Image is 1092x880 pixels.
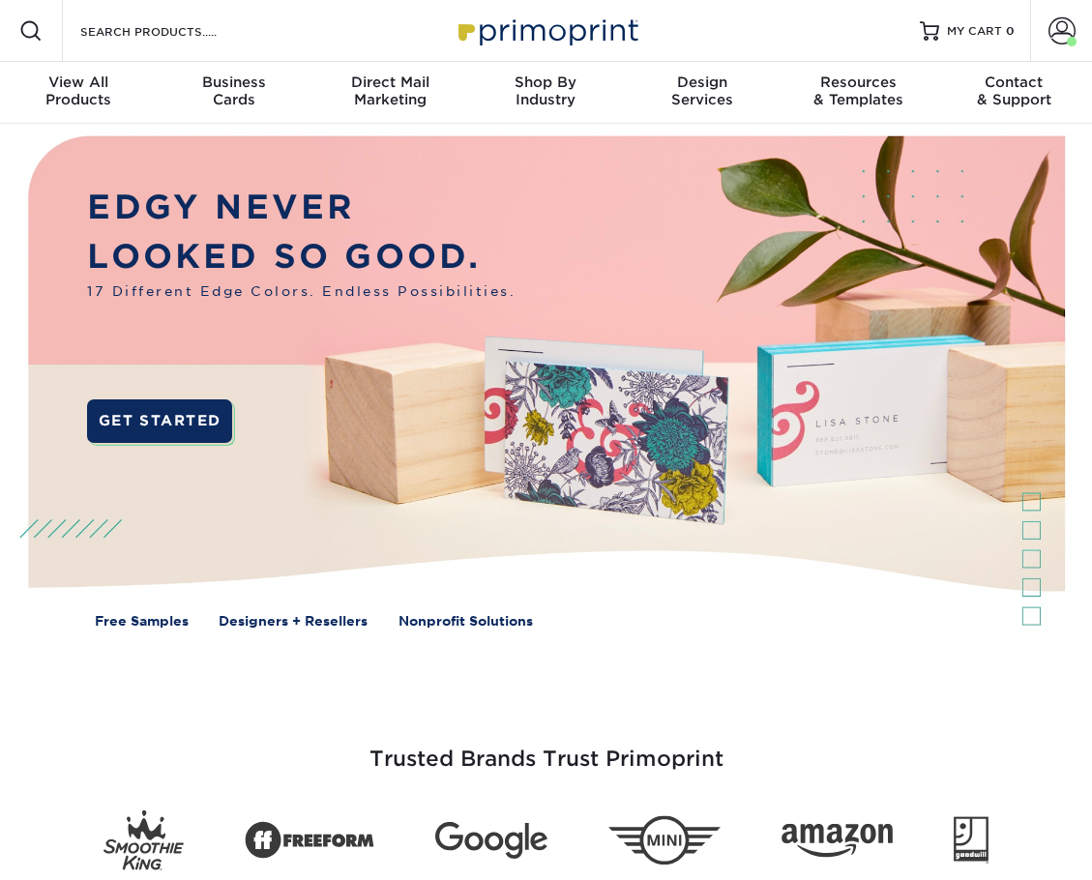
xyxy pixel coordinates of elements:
span: MY CART [947,23,1002,40]
span: Contact [936,73,1092,91]
img: Amazon [782,823,894,857]
span: Shop By [468,73,624,91]
a: Nonprofit Solutions [398,611,533,631]
h3: Trusted Brands Trust Primoprint [15,700,1077,795]
a: Contact& Support [936,62,1092,124]
div: Cards [156,73,311,108]
div: & Templates [780,73,935,108]
div: Marketing [312,73,468,108]
a: GET STARTED [87,399,232,443]
img: Freeform [245,811,375,869]
a: Designers + Resellers [219,611,368,631]
a: Resources& Templates [780,62,935,124]
div: Industry [468,73,624,108]
img: Google [435,822,547,859]
span: 0 [1006,24,1015,38]
input: SEARCH PRODUCTS..... [78,19,267,43]
a: Shop ByIndustry [468,62,624,124]
a: Free Samples [95,611,189,631]
img: Mini [608,815,721,865]
img: Primoprint [450,10,643,51]
span: Business [156,73,311,91]
p: EDGY NEVER [87,183,516,232]
span: Resources [780,73,935,91]
p: LOOKED SO GOOD. [87,232,516,281]
img: Smoothie King [103,810,184,870]
a: BusinessCards [156,62,311,124]
a: Direct MailMarketing [312,62,468,124]
img: Goodwill [954,816,989,864]
div: & Support [936,73,1092,108]
span: 17 Different Edge Colors. Endless Possibilities. [87,281,516,301]
span: Design [624,73,780,91]
span: Direct Mail [312,73,468,91]
div: Services [624,73,780,108]
a: DesignServices [624,62,780,124]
